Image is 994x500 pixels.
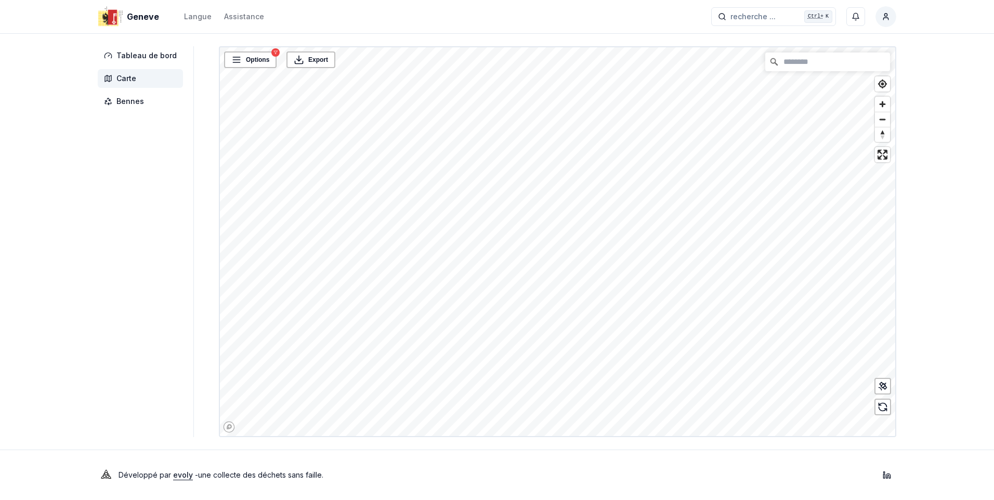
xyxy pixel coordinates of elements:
[173,470,193,479] a: evoly
[711,7,836,26] button: recherche ...Ctrl+K
[98,467,114,483] img: Evoly Logo
[765,52,890,71] input: Chercher
[223,421,235,433] a: Mapbox logo
[184,11,212,22] div: Langue
[116,96,144,107] span: Bennes
[184,10,212,23] button: Langue
[875,112,890,127] button: Zoom out
[220,47,901,438] canvas: Map
[875,127,890,142] button: Reset bearing to north
[98,69,187,88] a: Carte
[127,10,159,23] span: Geneve
[875,97,890,112] button: Zoom in
[98,4,123,29] img: Geneve Logo
[875,76,890,91] button: Find my location
[224,10,264,23] a: Assistance
[116,50,177,61] span: Tableau de bord
[875,147,890,162] button: Enter fullscreen
[116,73,136,84] span: Carte
[98,10,163,23] a: Geneve
[308,55,328,65] span: Export
[119,468,323,482] p: Développé par - une collecte des déchets sans faille .
[730,11,776,22] span: recherche ...
[98,46,187,65] a: Tableau de bord
[98,92,187,111] a: Bennes
[246,55,269,65] span: Options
